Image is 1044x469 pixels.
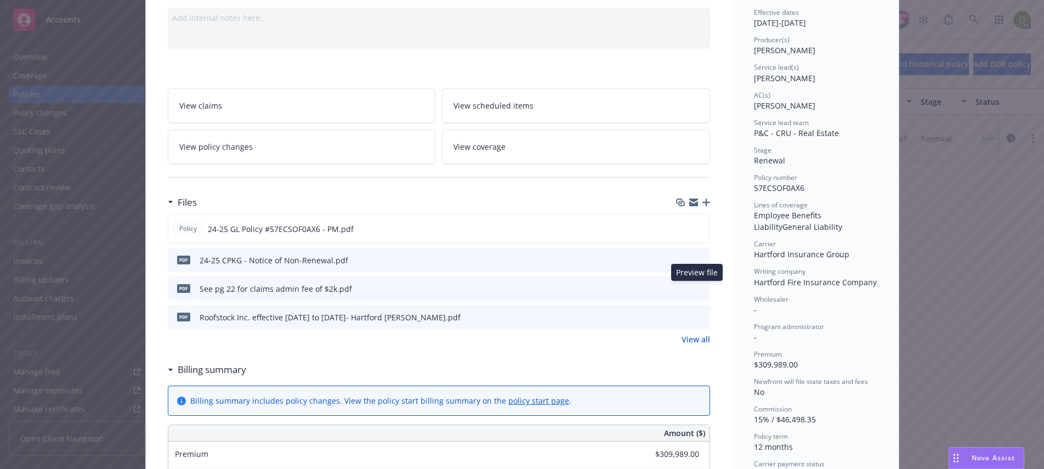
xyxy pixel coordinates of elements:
span: pdf [177,284,190,292]
span: Service lead team [754,118,809,127]
span: 12 months [754,442,793,452]
span: Carrier payment status [754,459,825,468]
span: 57ECSOF0AX6 [754,183,804,193]
span: View claims [179,100,222,111]
span: Writing company [754,267,805,276]
div: [DATE] - [DATE] [754,8,877,29]
span: [PERSON_NAME] [754,45,815,55]
span: Policy number [754,173,797,182]
span: Carrier [754,239,776,248]
span: AC(s) [754,91,770,100]
span: Nova Assist [972,453,1015,462]
button: preview file [696,255,706,266]
span: P&C - CRU - Real Estate [754,128,839,138]
button: download file [678,223,686,235]
span: Wholesaler [754,295,788,304]
button: download file [678,283,687,295]
div: Preview file [671,264,723,281]
button: download file [678,312,687,323]
span: View coverage [453,141,506,152]
span: 15% / $46,498.35 [754,414,816,425]
span: Stage [754,145,771,155]
span: View policy changes [179,141,253,152]
div: 24-25 CPKG - Notice of Non-Renewal.pdf [200,255,348,266]
button: preview file [695,223,705,235]
span: - [754,332,757,342]
button: download file [678,255,687,266]
div: Add internal notes here... [172,12,706,24]
a: View coverage [442,129,710,164]
h3: Billing summary [178,363,246,377]
span: Producer(s) [754,35,790,44]
span: Renewal [754,155,785,166]
span: Amount ($) [664,427,705,439]
span: pdf [177,256,190,264]
span: Employee Benefits Liability [754,210,824,232]
span: Hartford Fire Insurance Company [754,277,877,287]
span: $309,989.00 [754,359,798,370]
span: No [754,387,764,397]
a: View scheduled items [442,88,710,123]
div: Billing summary [168,363,246,377]
button: Nova Assist [949,447,1024,469]
a: View claims [168,88,436,123]
span: Effective dates [754,8,799,17]
input: 0.00 [634,446,706,462]
div: Billing summary includes policy changes. View the policy start billing summary on the . [190,395,571,406]
span: - [754,304,757,315]
span: View scheduled items [453,100,534,111]
button: preview file [696,283,706,295]
span: Premium [754,349,782,359]
div: Drag to move [949,448,963,468]
button: preview file [696,312,706,323]
div: Roofstock Inc. effective [DATE] to [DATE]- Hartford [PERSON_NAME].pdf [200,312,461,323]
span: [PERSON_NAME] [754,100,815,111]
span: Lines of coverage [754,200,808,210]
span: pdf [177,313,190,321]
span: Program administrator [754,322,824,331]
div: Files [168,195,197,210]
span: Premium [175,449,208,459]
a: View policy changes [168,129,436,164]
span: Newfront will file state taxes and fees [754,377,868,386]
a: View all [682,334,710,345]
span: Hartford Insurance Group [754,249,849,259]
span: Service lead(s) [754,63,799,72]
span: 24-25 GL Policy #57ECSOF0AX6 - PM.pdf [208,223,354,235]
h3: Files [178,195,197,210]
span: Commission [754,404,792,414]
span: General Liability [782,222,842,232]
span: Policy term [754,432,788,441]
a: policy start page [508,395,569,406]
div: See pg 22 for claims admin fee of $2k.pdf [200,283,352,295]
span: Policy [177,224,199,234]
span: [PERSON_NAME] [754,73,815,83]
